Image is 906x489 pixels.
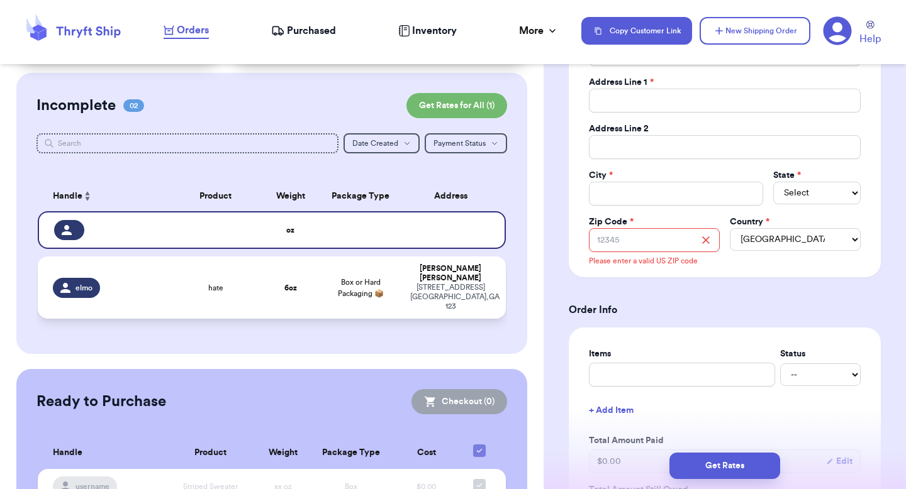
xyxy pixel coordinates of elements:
[589,123,649,135] label: Address Line 2
[410,283,491,311] div: [STREET_ADDRESS] [GEOGRAPHIC_DATA] , GA 123
[164,23,209,39] a: Orders
[859,21,881,47] a: Help
[165,437,256,469] th: Product
[406,93,507,118] button: Get Rates for All (1)
[36,133,338,153] input: Search
[53,190,82,203] span: Handle
[75,283,92,293] span: elmo
[433,140,486,147] span: Payment Status
[82,189,92,204] button: Sort ascending
[284,284,297,292] strong: 6 oz
[338,278,384,297] span: Box or Hard Packaging 📦
[36,96,116,116] h2: Incomplete
[287,23,336,38] span: Purchased
[286,226,294,234] strong: oz
[519,23,559,38] div: More
[425,133,507,153] button: Payment Status
[310,437,392,469] th: Package Type
[271,23,336,38] a: Purchased
[589,169,613,182] label: City
[773,169,801,182] label: State
[859,31,881,47] span: Help
[398,23,457,38] a: Inventory
[584,397,866,424] button: + Add Item
[177,23,209,38] span: Orders
[411,389,507,414] button: Checkout (0)
[392,437,460,469] th: Cost
[412,23,457,38] span: Inventory
[403,181,506,211] th: Address
[352,140,398,147] span: Date Created
[36,392,166,412] h2: Ready to Purchase
[262,181,318,211] th: Weight
[318,181,403,211] th: Package Type
[410,264,491,283] div: [PERSON_NAME] [PERSON_NAME]
[589,256,698,266] p: Please enter a valid US ZIP code
[589,216,634,228] label: Zip Code
[123,99,144,112] span: 02
[589,76,654,89] label: Address Line 1
[208,283,223,293] span: hate
[569,302,881,317] h3: Order Info
[730,216,769,228] label: Country
[589,228,720,252] input: 12345
[780,348,861,360] label: Status
[53,446,82,459] span: Handle
[700,17,810,45] button: New Shipping Order
[589,348,775,360] label: Items
[256,437,311,469] th: Weight
[344,133,420,153] button: Date Created
[589,434,861,447] label: Total Amount Paid
[669,453,780,479] button: Get Rates
[581,17,692,45] button: Copy Customer Link
[169,181,262,211] th: Product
